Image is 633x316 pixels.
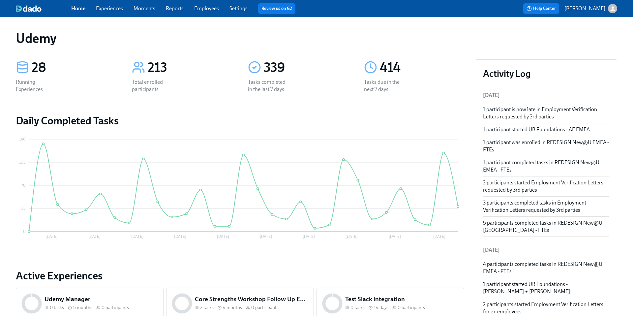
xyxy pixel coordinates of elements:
[483,68,609,79] h3: Activity Log
[483,242,609,258] li: [DATE]
[16,5,42,12] img: dado
[131,234,143,239] tspan: [DATE]
[346,234,358,239] tspan: [DATE]
[73,304,92,311] span: 5 months
[174,234,186,239] tspan: [DATE]
[483,301,609,315] div: 2 participants started Employment Verification Letters for ex-employees
[364,79,406,93] div: Tasks due in the next 7 days
[483,179,609,194] div: 2 participants started Employment Verification Letters requested by 3rd parties
[483,139,609,153] div: 1 participant was enrolled in REDESIGN New@U EMEA - FTEs
[350,304,365,311] span: 0 tasks
[389,234,401,239] tspan: [DATE]
[195,295,308,303] h5: Core Strengths Workshop Follow Up Experience
[264,59,348,76] div: 339
[483,126,609,133] div: 1 participant started UB Foundations - AE EMEA
[32,59,116,76] div: 28
[194,5,219,12] a: Employees
[166,5,184,12] a: Reports
[251,304,279,311] span: 0 participants
[16,5,71,12] a: dado
[345,295,459,303] h5: Test Slack integration
[19,160,26,165] tspan: 105
[483,199,609,214] div: 3 participants completed tasks in Employment Verification Letters requested by 3rd parties
[258,3,295,14] button: Review us on G2
[148,59,232,76] div: 213
[483,159,609,174] div: 1 participant completed tasks in REDESIGN New@U EMEA - FTEs
[380,59,464,76] div: 414
[523,3,559,14] button: Help Center
[564,4,617,13] button: [PERSON_NAME]
[102,304,129,311] span: 0 participants
[483,219,609,234] div: 5 participants completed tasks in REDESIGN New@U [GEOGRAPHIC_DATA] - FTEs
[303,234,315,239] tspan: [DATE]
[229,5,248,12] a: Settings
[71,5,85,12] a: Home
[16,269,464,282] a: Active Experiences
[96,5,123,12] a: Experiences
[50,304,64,311] span: 0 tasks
[217,234,229,239] tspan: [DATE]
[88,234,101,239] tspan: [DATE]
[16,114,464,127] h2: Daily Completed Tasks
[45,295,158,303] h5: Udemy Manager
[564,5,605,12] p: [PERSON_NAME]
[200,304,214,311] span: 2 tasks
[260,234,272,239] tspan: [DATE]
[483,106,609,120] div: 1 participant is now late in Employment Verification Letters requested by 3rd parties
[132,79,174,93] div: Total enrolled participants
[483,261,609,275] div: 4 participants completed tasks in REDESIGN New@U EMEA - FTEs
[19,137,26,142] tspan: 140
[21,206,26,211] tspan: 35
[483,92,500,98] span: [DATE]
[21,183,26,188] tspan: 70
[483,281,609,295] div: 1 participant started UB Foundations - [PERSON_NAME] + [PERSON_NAME]
[398,304,425,311] span: 0 participants
[374,304,388,311] span: 14 days
[16,30,56,46] h1: Udemy
[23,229,26,234] tspan: 0
[527,5,556,12] span: Help Center
[433,234,445,239] tspan: [DATE]
[134,5,155,12] a: Moments
[45,234,58,239] tspan: [DATE]
[16,79,58,93] div: Running Experiences
[248,79,290,93] div: Tasks completed in the last 7 days
[261,5,292,12] a: Review us on G2
[223,304,242,311] span: 4 months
